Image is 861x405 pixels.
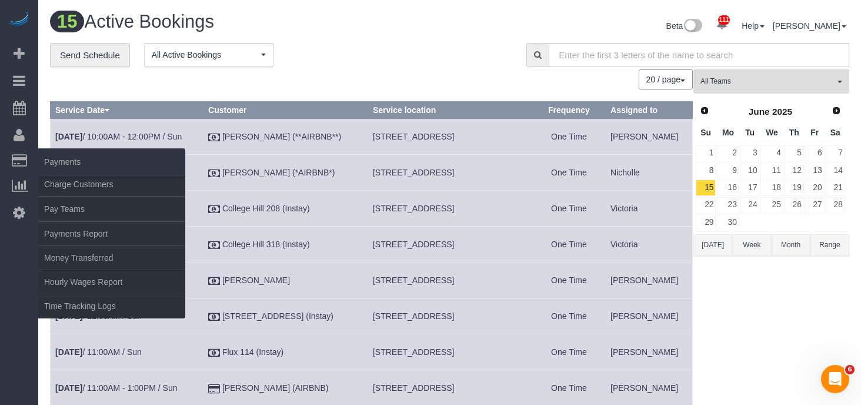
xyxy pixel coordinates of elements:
[55,383,178,393] a: [DATE]/ 11:00AM - 1:00PM / Sun
[826,145,845,161] a: 7
[368,334,532,370] td: Service location
[693,69,849,94] button: All Teams
[700,106,709,115] span: Prev
[722,128,734,137] span: Monday
[368,263,532,298] td: Service location
[772,107,792,117] span: 2025
[606,227,693,263] td: Assigned to
[51,334,203,370] td: Schedule date
[826,180,845,195] a: 21
[693,234,732,256] button: [DATE]
[38,270,185,294] a: Hourly Wages Report
[700,77,835,87] span: All Teams
[532,155,605,191] td: Frequency
[368,119,532,155] td: Service location
[717,145,739,161] a: 2
[639,69,693,89] nav: Pagination navigation
[208,170,220,178] i: Check Payment
[7,12,31,28] img: Automaid Logo
[532,191,605,227] td: Frequency
[826,162,845,178] a: 14
[826,197,845,213] a: 28
[368,227,532,263] td: Service location
[696,162,716,178] a: 8
[742,21,765,31] a: Help
[368,155,532,191] td: Service location
[373,168,454,177] span: [STREET_ADDRESS]
[55,347,82,357] b: [DATE]
[50,12,441,32] h1: Active Bookings
[845,365,855,374] span: 6
[208,313,220,321] i: Check Payment
[38,294,185,318] a: Time Tracking Logs
[740,145,760,161] a: 3
[773,21,846,31] a: [PERSON_NAME]
[373,347,454,357] span: [STREET_ADDRESS]
[740,162,760,178] a: 10
[368,102,532,119] th: Service location
[717,214,739,230] a: 30
[222,168,335,177] a: [PERSON_NAME] (*AIRBNB*)
[222,347,283,357] a: Flux 114 (Instay)
[373,240,454,249] span: [STREET_ADDRESS]
[693,69,849,88] ol: All Teams
[208,134,220,142] i: Check Payment
[785,197,804,213] a: 26
[785,162,804,178] a: 12
[810,128,819,137] span: Friday
[222,132,341,141] a: [PERSON_NAME] (**AIRBNB**)
[710,12,733,38] a: 111
[606,191,693,227] td: Assigned to
[144,43,273,67] button: All Active Bookings
[203,298,368,334] td: Customer
[532,263,605,298] td: Frequency
[208,385,220,393] i: Credit Card Payment
[760,162,783,178] a: 11
[50,11,84,32] span: 15
[373,383,454,393] span: [STREET_ADDRESS]
[203,334,368,370] td: Customer
[549,43,849,67] input: Enter the first 3 letters of the name to search
[732,234,771,256] button: Week
[373,132,454,141] span: [STREET_ADDRESS]
[208,241,220,250] i: Check Payment
[152,49,258,61] span: All Active Bookings
[766,128,778,137] span: Wednesday
[38,246,185,270] a: Money Transferred
[208,277,220,286] i: Check Payment
[222,383,328,393] a: [PERSON_NAME] (AIRBNB)
[203,102,368,119] th: Customer
[532,227,605,263] td: Frequency
[208,349,220,357] i: Check Payment
[805,162,825,178] a: 13
[821,365,849,393] iframe: Intercom live chat
[745,128,755,137] span: Tuesday
[38,148,185,175] span: Payments
[606,155,693,191] td: Assigned to
[832,106,841,115] span: Next
[208,205,220,214] i: Check Payment
[203,119,368,155] td: Customer
[606,334,693,370] td: Assigned to
[203,155,368,191] td: Customer
[683,19,702,34] img: New interface
[639,69,693,89] button: 20 / page
[38,172,185,196] a: Charge Customers
[760,145,783,161] a: 4
[805,197,825,213] a: 27
[696,214,716,230] a: 29
[717,162,739,178] a: 9
[772,234,810,256] button: Month
[51,102,203,119] th: Service Date
[373,311,454,321] span: [STREET_ADDRESS]
[38,172,185,318] ul: Payments
[700,128,711,137] span: Sunday
[222,204,310,213] a: College Hill 208 (Instay)
[373,204,454,213] span: [STREET_ADDRESS]
[51,119,203,155] td: Schedule date
[532,102,605,119] th: Frequency
[222,275,290,285] a: [PERSON_NAME]
[789,128,799,137] span: Thursday
[368,298,532,334] td: Service location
